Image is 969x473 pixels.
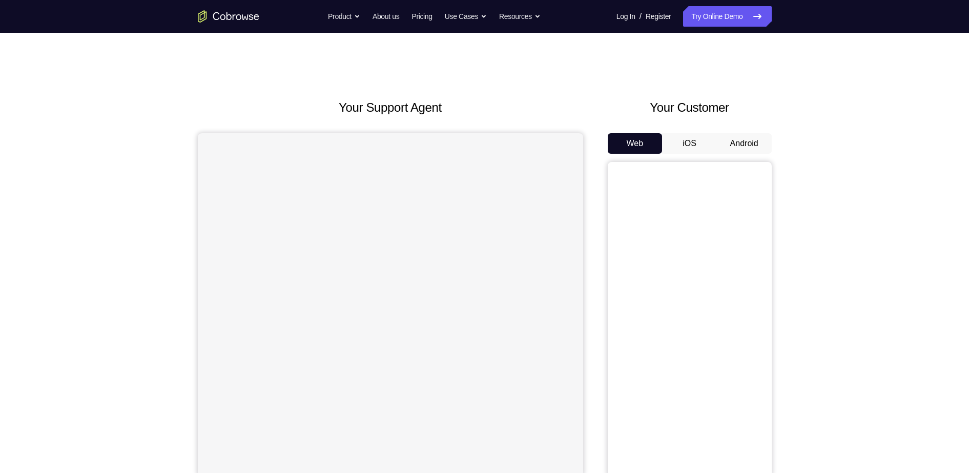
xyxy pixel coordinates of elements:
[646,6,671,27] a: Register
[717,133,772,154] button: Android
[411,6,432,27] a: Pricing
[662,133,717,154] button: iOS
[445,6,487,27] button: Use Cases
[198,98,583,117] h2: Your Support Agent
[373,6,399,27] a: About us
[616,6,635,27] a: Log In
[198,10,259,23] a: Go to the home page
[640,10,642,23] span: /
[499,6,541,27] button: Resources
[608,133,663,154] button: Web
[683,6,771,27] a: Try Online Demo
[608,98,772,117] h2: Your Customer
[328,6,360,27] button: Product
